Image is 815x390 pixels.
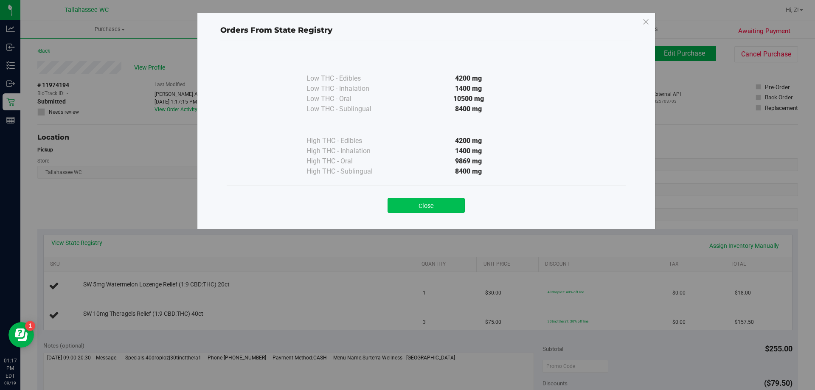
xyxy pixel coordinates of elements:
div: Low THC - Sublingual [306,104,391,114]
div: 4200 mg [391,136,546,146]
iframe: Resource center [8,322,34,348]
div: 8400 mg [391,166,546,177]
div: High THC - Inhalation [306,146,391,156]
div: 4200 mg [391,73,546,84]
div: 1400 mg [391,84,546,94]
button: Close [388,198,465,213]
iframe: Resource center unread badge [25,321,35,331]
div: Low THC - Edibles [306,73,391,84]
div: High THC - Sublingual [306,166,391,177]
div: 8400 mg [391,104,546,114]
div: Low THC - Inhalation [306,84,391,94]
span: Orders From State Registry [220,25,332,35]
div: 9869 mg [391,156,546,166]
div: 1400 mg [391,146,546,156]
div: High THC - Oral [306,156,391,166]
div: 10500 mg [391,94,546,104]
div: High THC - Edibles [306,136,391,146]
div: Low THC - Oral [306,94,391,104]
